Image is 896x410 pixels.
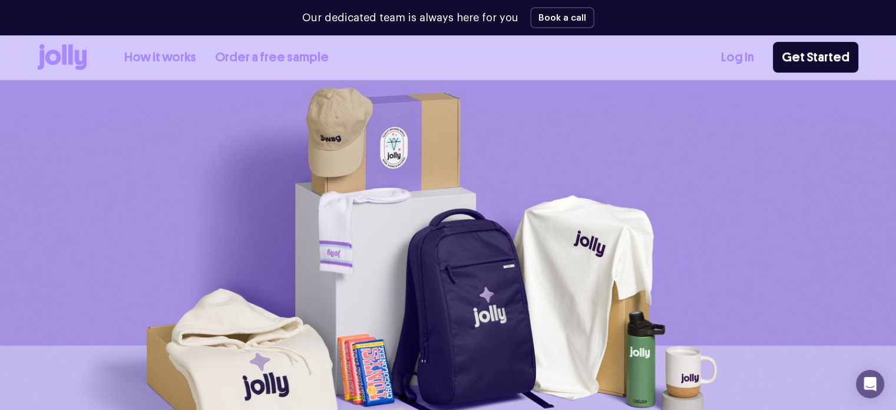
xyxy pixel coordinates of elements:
a: Get Started [773,42,858,73]
a: Log In [721,48,754,67]
a: How it works [124,48,196,67]
div: Open Intercom Messenger [856,370,884,398]
p: Our dedicated team is always here for you [302,10,518,26]
a: Order a free sample [215,48,329,67]
button: Book a call [530,7,594,28]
